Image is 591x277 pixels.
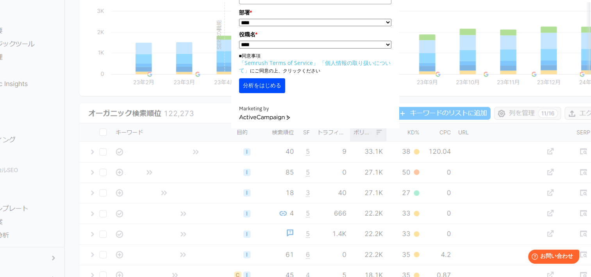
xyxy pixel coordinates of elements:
[521,246,582,268] iframe: Help widget launcher
[239,8,391,17] label: 部署
[239,105,391,113] div: Marketing by
[239,78,285,93] button: 分析をはじめる
[239,59,318,67] a: 「Semrush Terms of Service」
[239,59,391,74] a: 「個人情報の取り扱いについて」
[239,30,391,39] label: 役職名
[239,52,391,74] p: ■同意事項 にご同意の上、クリックください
